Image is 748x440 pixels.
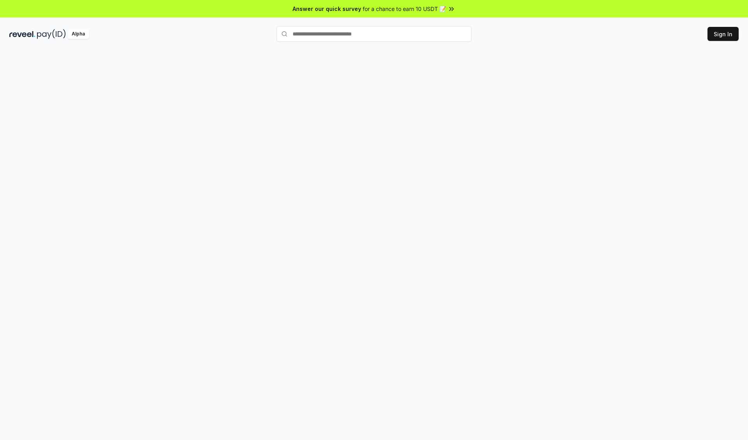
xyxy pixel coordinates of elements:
div: Alpha [67,29,89,39]
button: Sign In [707,27,739,41]
img: reveel_dark [9,29,35,39]
span: for a chance to earn 10 USDT 📝 [363,5,446,13]
img: pay_id [37,29,66,39]
span: Answer our quick survey [293,5,361,13]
